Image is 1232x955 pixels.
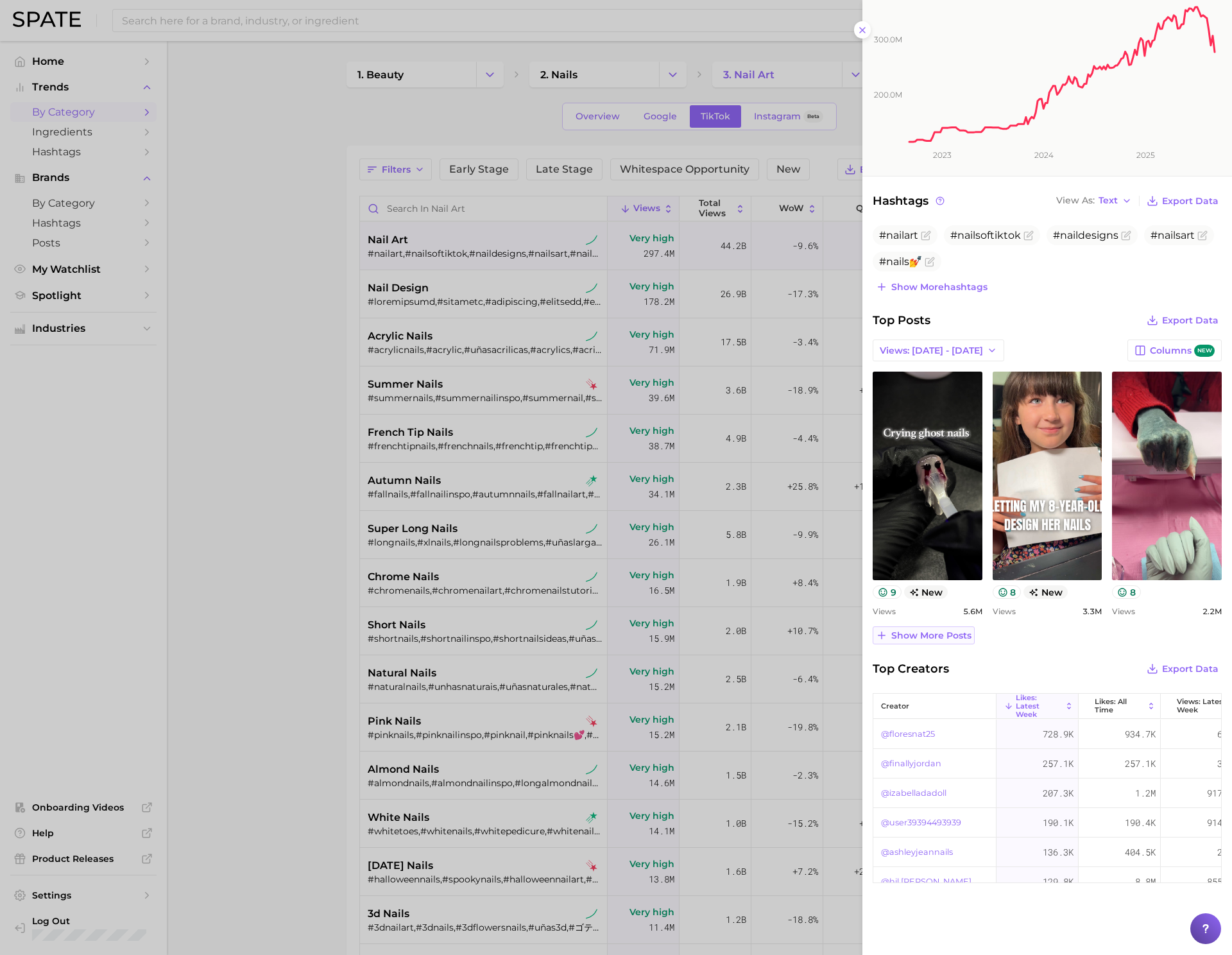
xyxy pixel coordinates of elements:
span: Views [1112,607,1135,616]
tspan: 2023 [933,150,952,160]
span: View As [1056,197,1095,204]
a: @user39394493939 [881,815,961,830]
button: Likes: All Time [1079,694,1161,719]
span: 207.3k [1043,786,1074,801]
button: View AsText [1053,193,1135,209]
button: Show more posts [873,626,975,644]
a: @ashleyjeannails [881,845,953,860]
span: 404.5k [1125,845,1156,860]
button: 9 [873,585,902,599]
button: 8 [1112,585,1141,599]
span: Export Data [1162,196,1219,207]
tspan: 2024 [1034,150,1054,160]
button: Flag as miscategorized or irrelevant [925,257,935,267]
tspan: 2025 [1136,150,1155,160]
button: Export Data [1143,311,1222,329]
a: @finallyjordan [881,756,941,771]
span: 5.6m [963,607,982,616]
span: #naildesigns [1053,229,1118,241]
span: Views: [DATE] - [DATE] [880,345,983,356]
span: 8.8m [1135,874,1156,890]
button: Flag as miscategorized or irrelevant [1023,230,1034,241]
a: @izabelladadoll [881,786,946,801]
span: Hashtags [873,192,946,210]
button: Flag as miscategorized or irrelevant [1121,230,1131,241]
button: Likes: Latest Week [997,694,1079,719]
a: @floresnat25 [881,727,935,742]
span: new [904,585,948,599]
span: 3.3m [1082,607,1102,616]
button: 8 [993,585,1022,599]
span: 190.1k [1043,815,1074,830]
tspan: 300.0m [874,35,902,44]
span: 728.9k [1043,727,1074,742]
span: Columns [1150,345,1215,357]
span: 257.1k [1043,756,1074,771]
span: Text [1099,197,1118,204]
span: 257.1k [1125,756,1156,771]
span: 934.7k [1125,727,1156,742]
tspan: 200.0m [874,90,902,99]
span: Export Data [1162,664,1219,675]
span: creator [881,702,909,710]
a: @hil.[PERSON_NAME] [881,874,971,890]
button: Views: [DATE] - [DATE] [873,340,1004,361]
button: Export Data [1143,192,1222,210]
span: Views [873,607,896,616]
span: Export Data [1162,315,1219,326]
span: 2.2m [1202,607,1222,616]
span: 129.8k [1043,874,1074,890]
span: 136.3k [1043,845,1074,860]
span: Top Creators [873,660,949,678]
button: Export Data [1143,660,1222,678]
span: 190.4k [1125,815,1156,830]
span: Show more hashtags [891,282,988,293]
span: Likes: Latest Week [1016,694,1062,719]
span: #nails💅 [879,255,922,268]
span: Views [993,607,1016,616]
span: #nailart [879,229,918,241]
span: new [1194,345,1215,357]
span: Likes: All Time [1095,698,1144,714]
span: Show more posts [891,630,971,641]
span: #nailsoftiktok [950,229,1021,241]
button: Show morehashtags [873,278,991,296]
button: Columnsnew [1127,340,1222,361]
span: Top Posts [873,311,930,329]
button: Flag as miscategorized or irrelevant [1197,230,1208,241]
button: Flag as miscategorized or irrelevant [921,230,931,241]
span: new [1023,585,1068,599]
span: #nailsart [1151,229,1195,241]
span: 1.2m [1135,786,1156,801]
span: Views: Latest Week [1177,698,1226,714]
